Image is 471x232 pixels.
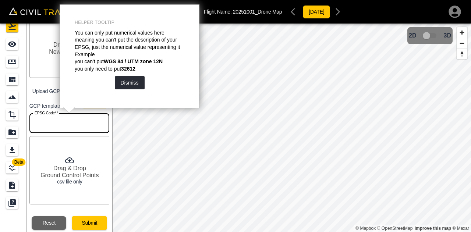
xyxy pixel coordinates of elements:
[75,19,184,26] p: Helper Tooltip
[233,9,282,15] span: 20251001_Drone Map
[457,49,467,59] button: Reset bearing to north
[75,58,104,64] span: you can't put
[377,226,413,231] a: OpenStreetMap
[112,24,471,232] canvas: Map
[457,27,467,38] button: Zoom in
[302,5,330,19] button: [DATE]
[115,76,145,89] button: Dismiss
[419,29,441,43] span: 3D model not uploaded yet
[444,32,451,39] span: 3D
[204,9,282,15] p: Flight Name:
[75,51,184,58] p: Example
[121,66,135,72] strong: 32612
[9,7,82,15] img: Civil Tracker
[75,66,121,72] span: you only need to put
[415,226,451,231] a: Map feedback
[75,29,184,51] p: You can only put numerical values here meaning you can't put the description of your EPSG, just t...
[104,58,163,64] strong: WGS 84 / UTM zone 12N
[457,38,467,49] button: Zoom out
[6,21,21,32] div: Flights
[355,226,376,231] a: Mapbox
[409,32,416,39] span: 2D
[452,226,469,231] a: Maxar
